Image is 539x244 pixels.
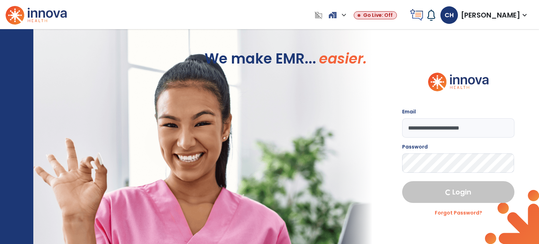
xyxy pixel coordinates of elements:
a: Forgot Password? [435,209,482,216]
span: We make EMR... [205,48,316,69]
span: home_work [328,11,337,19]
label: Password [402,143,428,151]
button: CH[PERSON_NAME]expand_more [440,4,529,26]
label: Email [402,108,427,116]
img: logo.svg [6,4,67,25]
span: expand_more [520,11,529,19]
img: logo.svg [428,73,488,108]
img: bell.svg [426,9,437,21]
span: easier. [319,48,367,69]
span: Login [452,187,471,197]
h7: CH [440,6,458,24]
img: Icon Feedback [410,9,424,21]
h7: [PERSON_NAME] [461,10,520,20]
span: expand_more [340,11,348,19]
button: Login [402,181,514,203]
